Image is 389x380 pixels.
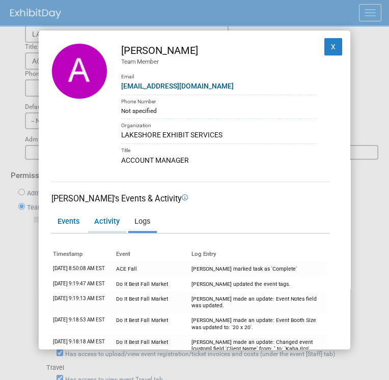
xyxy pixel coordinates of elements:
[49,313,112,334] td: [DATE] 9:18:53 AM EST
[121,43,316,58] div: [PERSON_NAME]
[121,155,316,166] div: ACCOUNT MANAGER
[49,261,112,276] td: [DATE] 8:50:08 AM EST
[51,193,329,204] div: [PERSON_NAME]'s Events & Activity
[121,95,316,106] div: Phone Number
[128,213,156,231] a: Logs
[324,38,343,55] button: X
[121,106,316,115] div: Not specified
[49,291,112,313] td: [DATE] 9:19:13 AM EST
[112,291,187,313] td: Do It Best Fall Market
[121,119,316,130] div: Organization
[112,335,187,356] td: Do It Best Fall Market
[187,277,327,291] td: [PERSON_NAME] updated the event tags.
[112,313,187,334] td: Do It Best Fall Market
[121,66,316,81] div: Email
[121,143,316,155] div: Title
[51,43,107,99] img: Amanda Koss
[187,335,327,356] td: [PERSON_NAME] made an update: Changed event [custom] field 'Client Name' from: '' to: 'Kaba Ilco'
[187,313,327,334] td: [PERSON_NAME] made an update: Event Booth Size was updated to: '20 x 20'.
[112,277,187,291] td: Do It Best Fall Market
[121,82,234,90] a: [EMAIL_ADDRESS][DOMAIN_NAME]
[49,335,112,356] td: [DATE] 9:18:18 AM EST
[112,261,187,276] td: ACE Fall
[49,277,112,291] td: [DATE] 9:19:47 AM EST
[121,57,316,66] div: Team Member
[187,291,327,313] td: [PERSON_NAME] made an update: Event Notes field was updated.
[121,130,316,140] div: LAKESHORE EXHIBIT SERVICES
[51,213,85,231] a: Events
[88,213,125,231] a: Activity
[187,261,327,276] td: [PERSON_NAME] marked task as 'Complete'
